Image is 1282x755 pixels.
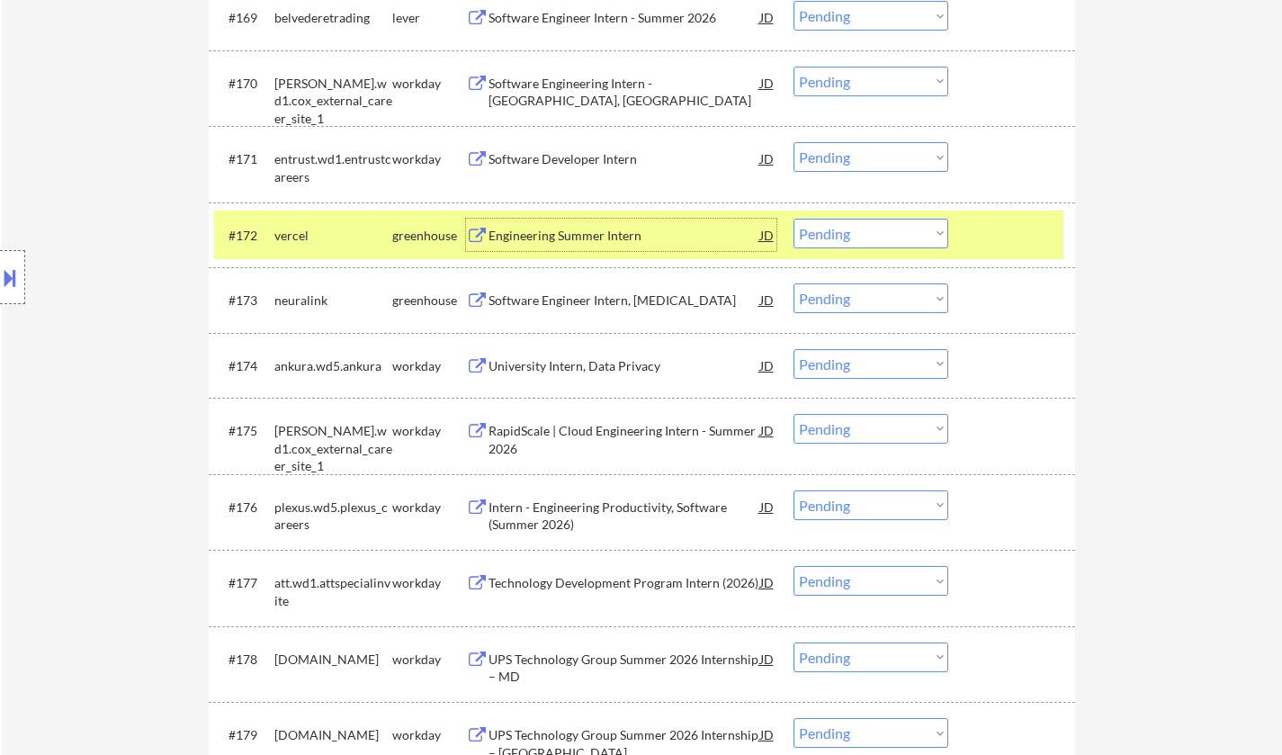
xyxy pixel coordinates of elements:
[392,227,466,245] div: greenhouse
[274,75,392,128] div: [PERSON_NAME].wd1.cox_external_career_site_1
[392,75,466,93] div: workday
[489,357,760,375] div: University Intern, Data Privacy
[229,651,260,669] div: #178
[274,227,392,245] div: vercel
[274,574,392,609] div: att.wd1.attspecialinvite
[489,574,760,592] div: Technology Development Program Intern (2026)
[489,422,760,457] div: RapidScale | Cloud Engineering Intern - Summer 2026
[758,219,776,251] div: JD
[392,150,466,168] div: workday
[392,422,466,440] div: workday
[274,150,392,185] div: entrust.wd1.entrustcareers
[758,718,776,751] div: JD
[229,726,260,744] div: #179
[274,422,392,475] div: [PERSON_NAME].wd1.cox_external_career_site_1
[274,651,392,669] div: [DOMAIN_NAME]
[392,726,466,744] div: workday
[392,651,466,669] div: workday
[489,651,760,686] div: UPS Technology Group Summer 2026 Internship – MD
[229,9,260,27] div: #169
[229,499,260,517] div: #176
[274,499,392,534] div: plexus.wd5.plexus_careers
[758,566,776,598] div: JD
[758,142,776,175] div: JD
[229,75,260,93] div: #170
[489,499,760,534] div: Intern - Engineering Productivity, Software (Summer 2026)
[758,349,776,382] div: JD
[274,726,392,744] div: [DOMAIN_NAME]
[489,75,760,110] div: Software Engineering Intern - [GEOGRAPHIC_DATA], [GEOGRAPHIC_DATA]
[489,150,760,168] div: Software Developer Intern
[758,1,776,33] div: JD
[489,9,760,27] div: Software Engineer Intern - Summer 2026
[392,357,466,375] div: workday
[274,357,392,375] div: ankura.wd5.ankura
[758,414,776,446] div: JD
[758,490,776,523] div: JD
[392,9,466,27] div: lever
[489,292,760,310] div: Software Engineer Intern, [MEDICAL_DATA]
[229,574,260,592] div: #177
[392,499,466,517] div: workday
[274,9,392,27] div: belvederetrading
[392,574,466,592] div: workday
[392,292,466,310] div: greenhouse
[758,67,776,99] div: JD
[274,292,392,310] div: neuralink
[489,227,760,245] div: Engineering Summer Intern
[758,283,776,316] div: JD
[758,643,776,675] div: JD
